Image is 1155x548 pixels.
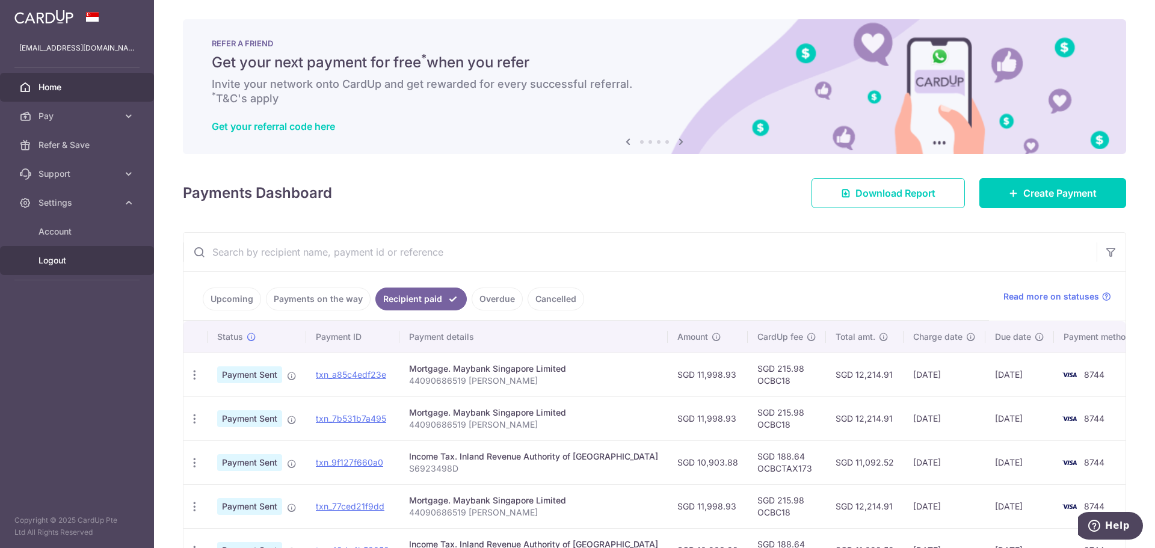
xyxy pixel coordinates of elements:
[995,331,1031,343] span: Due date
[668,353,748,396] td: SGD 11,998.93
[985,353,1054,396] td: [DATE]
[316,457,383,467] a: txn_9f127f660a0
[826,484,904,528] td: SGD 12,214.91
[1058,455,1082,470] img: Bank Card
[38,197,118,209] span: Settings
[316,501,384,511] a: txn_77ced21f9dd
[212,120,335,132] a: Get your referral code here
[409,494,658,506] div: Mortgage. Maybank Singapore Limited
[1078,512,1143,542] iframe: Opens a widget where you can find more information
[985,440,1054,484] td: [DATE]
[1058,499,1082,514] img: Bank Card
[217,366,282,383] span: Payment Sent
[472,288,523,310] a: Overdue
[183,19,1126,154] img: RAF banner
[812,178,965,208] a: Download Report
[409,451,658,463] div: Income Tax. Inland Revenue Authority of [GEOGRAPHIC_DATA]
[217,410,282,427] span: Payment Sent
[826,396,904,440] td: SGD 12,214.91
[826,440,904,484] td: SGD 11,092.52
[904,396,985,440] td: [DATE]
[826,353,904,396] td: SGD 12,214.91
[855,186,935,200] span: Download Report
[217,498,282,515] span: Payment Sent
[668,440,748,484] td: SGD 10,903.88
[748,484,826,528] td: SGD 215.98 OCBC18
[1023,186,1097,200] span: Create Payment
[212,38,1097,48] p: REFER A FRIEND
[904,484,985,528] td: [DATE]
[409,419,658,431] p: 44090686519 [PERSON_NAME]
[409,407,658,419] div: Mortgage. Maybank Singapore Limited
[19,42,135,54] p: [EMAIL_ADDRESS][DOMAIN_NAME]
[409,463,658,475] p: S6923498D
[212,77,1097,106] h6: Invite your network onto CardUp and get rewarded for every successful referral. T&C's apply
[904,353,985,396] td: [DATE]
[1084,457,1104,467] span: 8744
[1058,411,1082,426] img: Bank Card
[212,53,1097,72] h5: Get your next payment for free when you refer
[1084,501,1104,511] span: 8744
[316,413,386,423] a: txn_7b531b7a495
[904,440,985,484] td: [DATE]
[1003,291,1099,303] span: Read more on statuses
[217,331,243,343] span: Status
[38,110,118,122] span: Pay
[1058,368,1082,382] img: Bank Card
[183,233,1097,271] input: Search by recipient name, payment id or reference
[316,369,386,380] a: txn_a85c4edf23e
[677,331,708,343] span: Amount
[38,139,118,151] span: Refer & Save
[203,288,261,310] a: Upcoming
[375,288,467,310] a: Recipient paid
[1054,321,1145,353] th: Payment method
[836,331,875,343] span: Total amt.
[668,396,748,440] td: SGD 11,998.93
[985,484,1054,528] td: [DATE]
[14,10,73,24] img: CardUp
[183,182,332,204] h4: Payments Dashboard
[985,396,1054,440] td: [DATE]
[979,178,1126,208] a: Create Payment
[668,484,748,528] td: SGD 11,998.93
[528,288,584,310] a: Cancelled
[748,440,826,484] td: SGD 188.64 OCBCTAX173
[266,288,371,310] a: Payments on the way
[38,168,118,180] span: Support
[38,226,118,238] span: Account
[1084,369,1104,380] span: 8744
[38,81,118,93] span: Home
[913,331,962,343] span: Charge date
[399,321,668,353] th: Payment details
[757,331,803,343] span: CardUp fee
[217,454,282,471] span: Payment Sent
[748,353,826,396] td: SGD 215.98 OCBC18
[1003,291,1111,303] a: Read more on statuses
[748,396,826,440] td: SGD 215.98 OCBC18
[38,254,118,266] span: Logout
[409,363,658,375] div: Mortgage. Maybank Singapore Limited
[409,375,658,387] p: 44090686519 [PERSON_NAME]
[409,506,658,519] p: 44090686519 [PERSON_NAME]
[1084,413,1104,423] span: 8744
[306,321,399,353] th: Payment ID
